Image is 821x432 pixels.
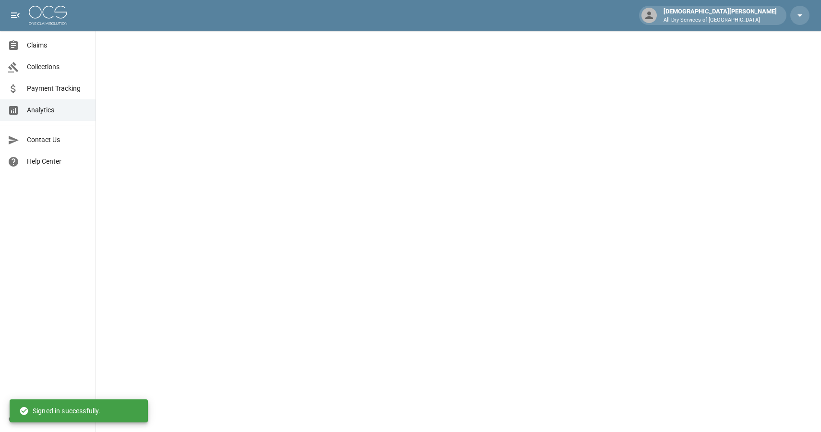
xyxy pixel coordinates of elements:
button: open drawer [6,6,25,25]
div: [DEMOGRAPHIC_DATA][PERSON_NAME] [660,7,781,24]
span: Contact Us [27,135,88,145]
p: All Dry Services of [GEOGRAPHIC_DATA] [664,16,777,24]
iframe: Embedded Dashboard [96,31,821,429]
span: Analytics [27,105,88,115]
img: ocs-logo-white-transparent.png [29,6,67,25]
div: © 2025 One Claim Solution [9,414,87,424]
span: Claims [27,40,88,50]
span: Help Center [27,156,88,167]
span: Payment Tracking [27,84,88,94]
div: Signed in successfully. [19,402,100,420]
span: Collections [27,62,88,72]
